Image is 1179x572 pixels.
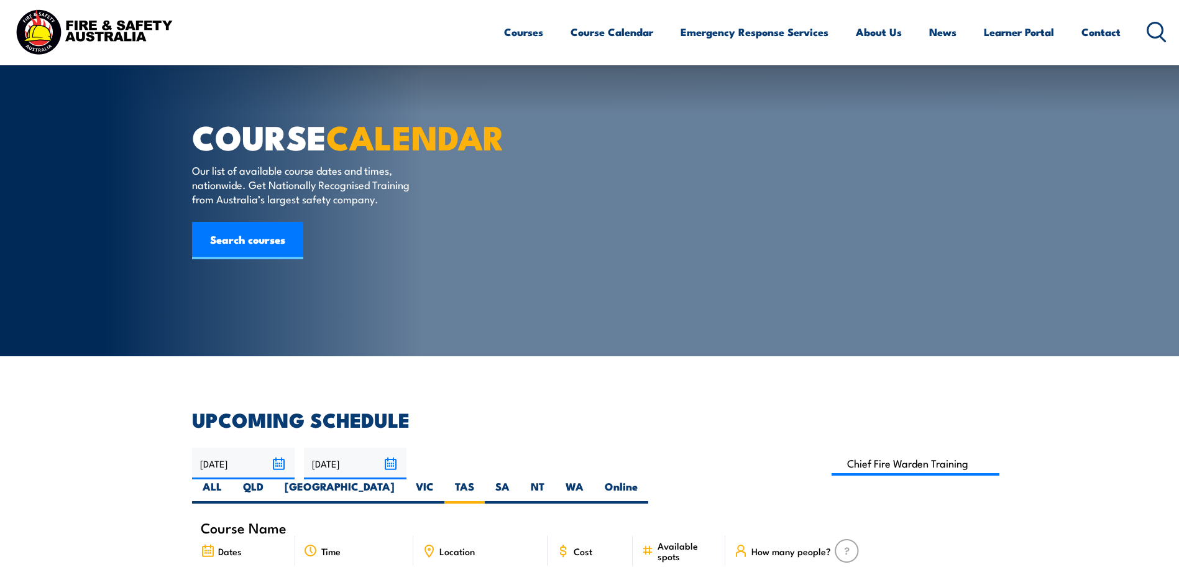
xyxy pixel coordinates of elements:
[405,479,444,504] label: VIC
[571,16,653,48] a: Course Calendar
[984,16,1054,48] a: Learner Portal
[485,479,520,504] label: SA
[326,110,505,162] strong: CALENDAR
[192,410,988,428] h2: UPCOMING SCHEDULE
[232,479,274,504] label: QLD
[192,222,303,259] a: Search courses
[218,546,242,556] span: Dates
[832,451,1000,476] input: Search Course
[274,479,405,504] label: [GEOGRAPHIC_DATA]
[444,479,485,504] label: TAS
[304,448,406,479] input: To date
[192,479,232,504] label: ALL
[751,546,831,556] span: How many people?
[1081,16,1121,48] a: Contact
[929,16,957,48] a: News
[201,522,287,533] span: Course Name
[520,479,555,504] label: NT
[681,16,828,48] a: Emergency Response Services
[321,546,341,556] span: Time
[504,16,543,48] a: Courses
[439,546,475,556] span: Location
[574,546,592,556] span: Cost
[856,16,902,48] a: About Us
[594,479,648,504] label: Online
[192,163,419,206] p: Our list of available course dates and times, nationwide. Get Nationally Recognised Training from...
[192,122,499,151] h1: COURSE
[658,540,717,561] span: Available spots
[192,448,295,479] input: From date
[555,479,594,504] label: WA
